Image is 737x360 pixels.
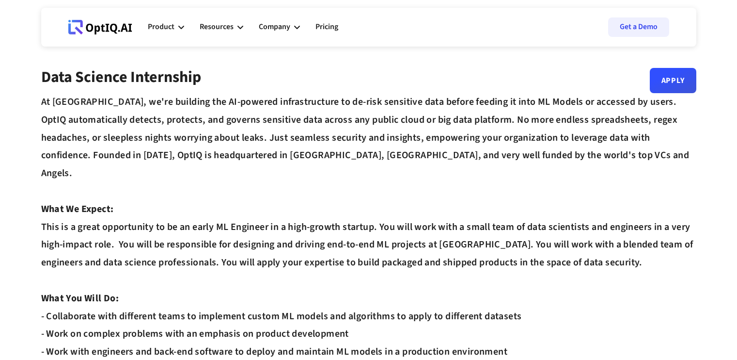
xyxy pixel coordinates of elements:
[41,292,119,305] strong: What You Will Do:
[200,20,234,33] div: Resources
[315,13,338,42] a: Pricing
[148,13,184,42] div: Product
[608,17,669,37] a: Get a Demo
[259,13,300,42] div: Company
[259,20,290,33] div: Company
[148,20,174,33] div: Product
[68,13,132,42] a: Webflow Homepage
[650,68,696,93] a: Apply
[41,202,114,216] strong: What We Expect:
[200,13,243,42] div: Resources
[41,66,201,88] strong: Data Science Internship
